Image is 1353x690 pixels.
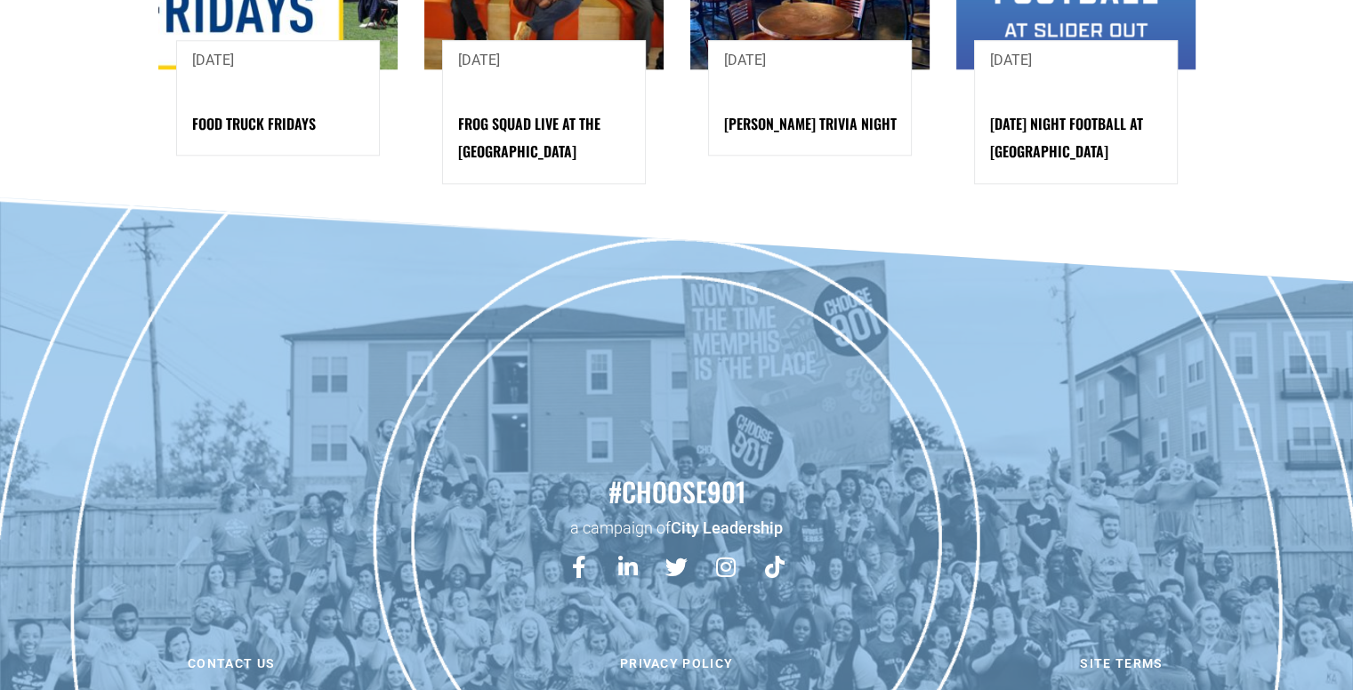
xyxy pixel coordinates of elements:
a: [DATE] Night Football at [GEOGRAPHIC_DATA] [990,113,1143,162]
a: Privacy Policy [458,645,894,682]
span: [DATE] [990,52,1032,68]
span: Privacy Policy [620,657,733,670]
a: Site Terms [904,645,1340,682]
span: [DATE] [458,52,500,68]
p: a campaign of [9,517,1344,539]
span: [DATE] [724,52,766,68]
a: [PERSON_NAME] Trivia Night [724,113,897,134]
span: [DATE] [192,52,234,68]
a: Contact us [13,645,449,682]
a: Food Truck Fridays [192,113,316,134]
span: Contact us [188,657,275,670]
a: City Leadership [671,518,783,537]
h2: #choose901 [9,473,1344,510]
span: Site Terms [1080,657,1163,670]
a: Frog Squad Live at the [GEOGRAPHIC_DATA] [458,113,600,162]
